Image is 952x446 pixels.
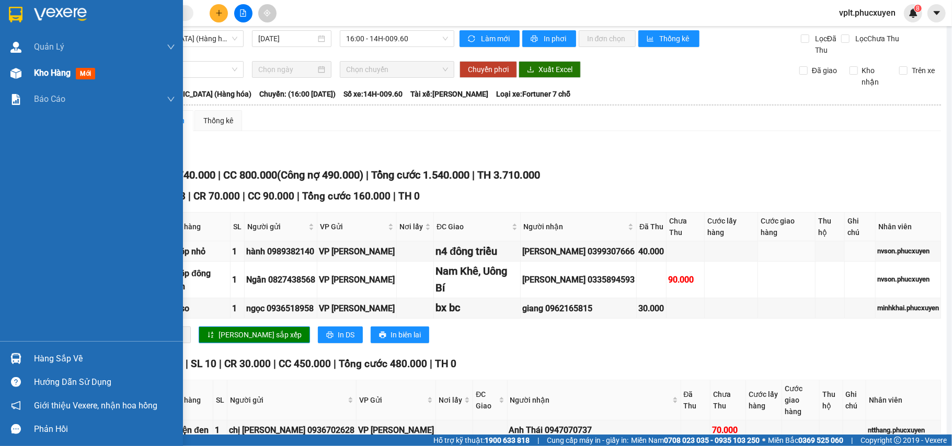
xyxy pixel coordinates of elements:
[638,302,664,315] div: 30.000
[808,65,841,76] span: Đã giao
[215,424,225,437] div: 1
[259,88,336,100] span: Chuyến: (16:00 [DATE])
[207,331,214,339] span: sort-ascending
[472,169,475,181] span: |
[11,377,21,387] span: question-circle
[877,274,939,285] div: nvson.phucxuyen
[477,169,540,181] span: TH 3.710.000
[435,358,456,370] span: TH 0
[509,424,679,437] div: Anh Thái 0947070737
[712,424,744,437] div: 70.000
[523,221,626,232] span: Người nhận
[203,115,233,126] div: Thống kê
[435,300,519,316] div: bx bc
[188,190,191,202] span: |
[191,358,216,370] span: SL 10
[496,88,570,100] span: Loại xe: Fortuner 7 chỗ
[705,213,758,241] th: Cước lấy hàng
[317,298,397,319] td: VP Minh Khai
[668,273,703,286] div: 90.000
[223,169,277,181] span: CC 800.000
[398,190,420,202] span: TH 0
[547,435,628,446] span: Cung cấp máy in - giấy in:
[169,302,228,315] div: 1 hso
[762,438,765,442] span: ⚪️
[34,68,71,78] span: Kho hàng
[258,33,316,44] input: 12/08/2025
[357,420,436,441] td: VP Dương Đình Nghệ
[876,213,941,241] th: Nhân viên
[193,190,240,202] span: CR 70.000
[320,221,386,232] span: VP Gửi
[664,436,760,444] strong: 0708 023 035 - 0935 103 250
[868,425,939,436] div: ntthang.phucxuyen
[167,43,175,51] span: down
[843,380,866,420] th: Ghi chú
[186,358,188,370] span: |
[10,94,21,105] img: solution-icon
[297,190,300,202] span: |
[631,435,760,446] span: Miền Nam
[758,213,816,241] th: Cước giao hàng
[909,8,918,18] img: icon-new-feature
[433,435,530,446] span: Hỗ trợ kỹ thuật:
[811,33,841,56] span: Lọc Đã Thu
[379,331,386,339] span: printer
[667,213,705,241] th: Chưa Thu
[277,169,281,181] span: (
[816,213,845,241] th: Thu hộ
[820,380,843,420] th: Thu hộ
[710,380,746,420] th: Chưa Thu
[746,380,782,420] th: Cước lấy hàng
[391,329,421,341] span: In biên lai
[660,33,691,44] span: Thống kê
[366,169,369,181] span: |
[229,424,354,437] div: chị [PERSON_NAME] 0936702628
[638,30,699,47] button: bar-chartThống kê
[334,358,336,370] span: |
[215,9,223,17] span: plus
[798,436,843,444] strong: 0369 525 060
[637,213,667,241] th: Đã Thu
[343,88,403,100] span: Số xe: 14H-009.60
[858,65,892,88] span: Kho nhận
[248,190,294,202] span: CC 90.000
[246,245,315,258] div: hành 0989382140
[273,358,276,370] span: |
[681,380,710,420] th: Đã Thu
[346,62,448,77] span: Chọn chuyến
[34,421,175,437] div: Phản hồi
[435,263,519,296] div: Nam Khê, Uông Bí
[908,65,939,76] span: Trên xe
[218,169,221,181] span: |
[326,331,334,339] span: printer
[866,380,941,420] th: Nhân viên
[219,329,302,341] span: [PERSON_NAME] sắp xếp
[927,4,946,22] button: caret-down
[263,9,271,17] span: aim
[916,5,920,12] span: 8
[317,262,397,298] td: VP Dương Đình Nghệ
[247,221,306,232] span: Người gửi
[851,435,853,446] span: |
[317,241,397,262] td: VP Dương Đình Nghệ
[319,302,395,315] div: VP [PERSON_NAME]
[522,302,635,315] div: giang 0962165815
[34,374,175,390] div: Hướng dẫn sử dụng
[319,245,395,258] div: VP [PERSON_NAME]
[393,190,396,202] span: |
[932,8,942,18] span: caret-down
[768,435,843,446] span: Miền Bắc
[510,394,670,406] span: Người nhận
[877,303,939,313] div: minhkhai.phucxuyen
[468,35,477,43] span: sync
[246,302,315,315] div: ngọc 0936518958
[877,246,939,256] div: nvson.phucxuyen
[234,4,253,22] button: file-add
[34,351,175,367] div: Hàng sắp về
[258,4,277,22] button: aim
[169,245,228,258] div: 1 xốp nhỏ
[782,380,820,420] th: Cước giao hàng
[231,213,245,241] th: SL
[346,31,448,46] span: 16:00 - 14H-009.60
